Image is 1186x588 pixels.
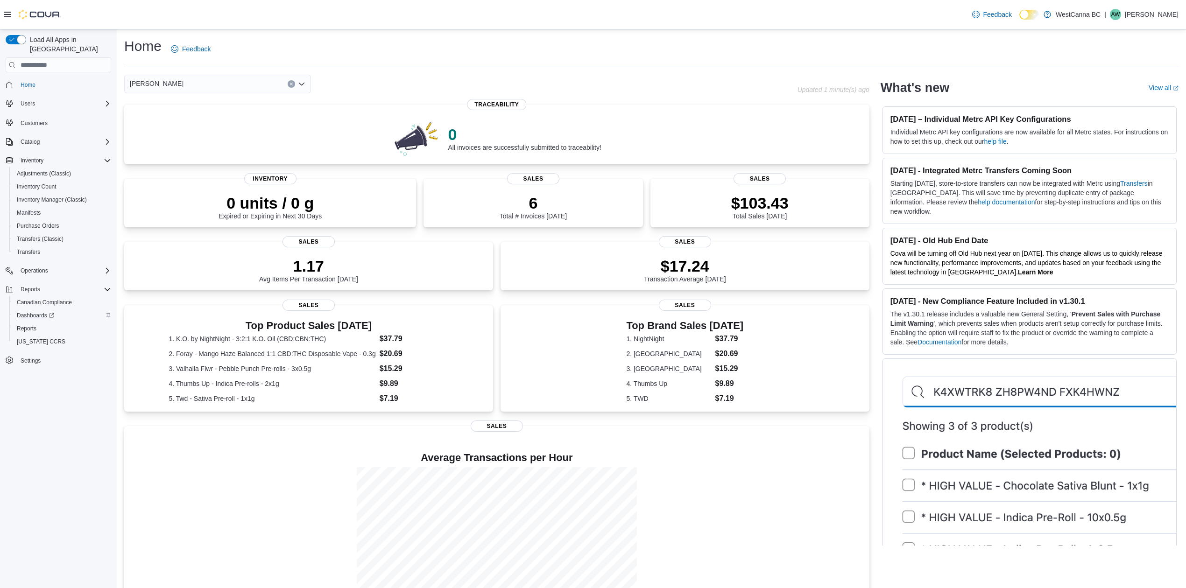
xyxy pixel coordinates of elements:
[2,264,115,277] button: Operations
[500,194,567,212] p: 6
[130,78,184,89] span: [PERSON_NAME]
[9,180,115,193] button: Inventory Count
[13,246,44,258] a: Transfers
[2,116,115,129] button: Customers
[17,325,36,332] span: Reports
[282,236,335,247] span: Sales
[17,136,43,147] button: Catalog
[17,196,87,203] span: Inventory Manager (Classic)
[978,198,1035,206] a: help documentation
[17,155,111,166] span: Inventory
[21,157,43,164] span: Inventory
[1125,9,1179,20] p: [PERSON_NAME]
[9,232,115,245] button: Transfers (Classic)
[298,80,305,88] button: Open list of options
[715,378,743,389] dd: $9.89
[467,99,526,110] span: Traceability
[890,179,1169,216] p: Starting [DATE], store-to-store transfers can now be integrated with Metrc using in [GEOGRAPHIC_D...
[1018,268,1053,276] a: Learn More
[734,173,786,184] span: Sales
[9,219,115,232] button: Purchase Orders
[380,348,449,359] dd: $20.69
[2,78,115,91] button: Home
[288,80,295,88] button: Clear input
[983,10,1012,19] span: Feedback
[13,233,111,245] span: Transfers (Classic)
[124,37,162,56] h1: Home
[890,309,1169,347] p: The v1.30.1 release includes a valuable new General Setting, ' ', which prevents sales when produ...
[169,334,375,343] dt: 1. K.O. by NightNight - 3:2:1 K.O. Oil (CBD:CBN:THC)
[21,100,35,107] span: Users
[13,310,111,321] span: Dashboards
[13,181,111,192] span: Inventory Count
[1019,10,1039,20] input: Dark Mode
[9,322,115,335] button: Reports
[17,248,40,256] span: Transfers
[17,117,111,128] span: Customers
[6,74,111,392] nav: Complex example
[21,357,41,364] span: Settings
[21,81,35,89] span: Home
[380,378,449,389] dd: $9.89
[17,284,111,295] span: Reports
[17,222,59,230] span: Purchase Orders
[17,355,111,366] span: Settings
[890,236,1169,245] h3: [DATE] - Old Hub End Date
[21,267,48,274] span: Operations
[19,10,61,19] img: Cova
[169,364,375,373] dt: 3. Valhalla Flwr - Pebble Punch Pre-rolls - 3x0.5g
[1173,85,1179,91] svg: External link
[13,310,58,321] a: Dashboards
[1056,9,1101,20] p: WestCanna BC
[21,286,40,293] span: Reports
[9,309,115,322] a: Dashboards
[17,284,44,295] button: Reports
[219,194,322,212] p: 0 units / 0 g
[17,209,41,217] span: Manifests
[13,168,111,179] span: Adjustments (Classic)
[890,166,1169,175] h3: [DATE] - Integrated Metrc Transfers Coming Soon
[13,336,69,347] a: [US_STATE] CCRS
[259,257,358,283] div: Avg Items Per Transaction [DATE]
[1120,180,1148,187] a: Transfers
[13,220,111,231] span: Purchase Orders
[890,114,1169,124] h3: [DATE] – Individual Metrc API Key Configurations
[890,127,1169,146] p: Individual Metrc API key configurations are now available for all Metrc states. For instructions ...
[507,173,559,184] span: Sales
[448,125,601,151] div: All invoices are successfully submitted to traceability!
[167,40,214,58] a: Feedback
[626,320,743,331] h3: Top Brand Sales [DATE]
[26,35,111,54] span: Load All Apps in [GEOGRAPHIC_DATA]
[132,452,862,463] h4: Average Transactions per Hour
[13,207,111,218] span: Manifests
[731,194,789,220] div: Total Sales [DATE]
[17,338,65,345] span: [US_STATE] CCRS
[169,379,375,388] dt: 4. Thumbs Up - Indica Pre-rolls - 2x1g
[17,98,111,109] span: Users
[2,97,115,110] button: Users
[259,257,358,275] p: 1.17
[2,354,115,367] button: Settings
[17,118,51,129] a: Customers
[17,265,111,276] span: Operations
[890,296,1169,306] h3: [DATE] - New Compliance Feature Included in v1.30.1
[626,364,711,373] dt: 3. [GEOGRAPHIC_DATA]
[13,246,111,258] span: Transfers
[244,173,296,184] span: Inventory
[500,194,567,220] div: Total # Invoices [DATE]
[17,79,39,91] a: Home
[1104,9,1106,20] p: |
[380,363,449,374] dd: $15.29
[2,154,115,167] button: Inventory
[380,333,449,344] dd: $37.79
[17,183,56,190] span: Inventory Count
[392,119,441,157] img: 0
[169,349,375,358] dt: 2. Foray - Mango Haze Balanced 1:1 CBD:THC Disposable Vape - 0.3g
[659,236,711,247] span: Sales
[380,393,449,404] dd: $7.19
[968,5,1016,24] a: Feedback
[219,194,322,220] div: Expired or Expiring in Next 30 Days
[282,300,335,311] span: Sales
